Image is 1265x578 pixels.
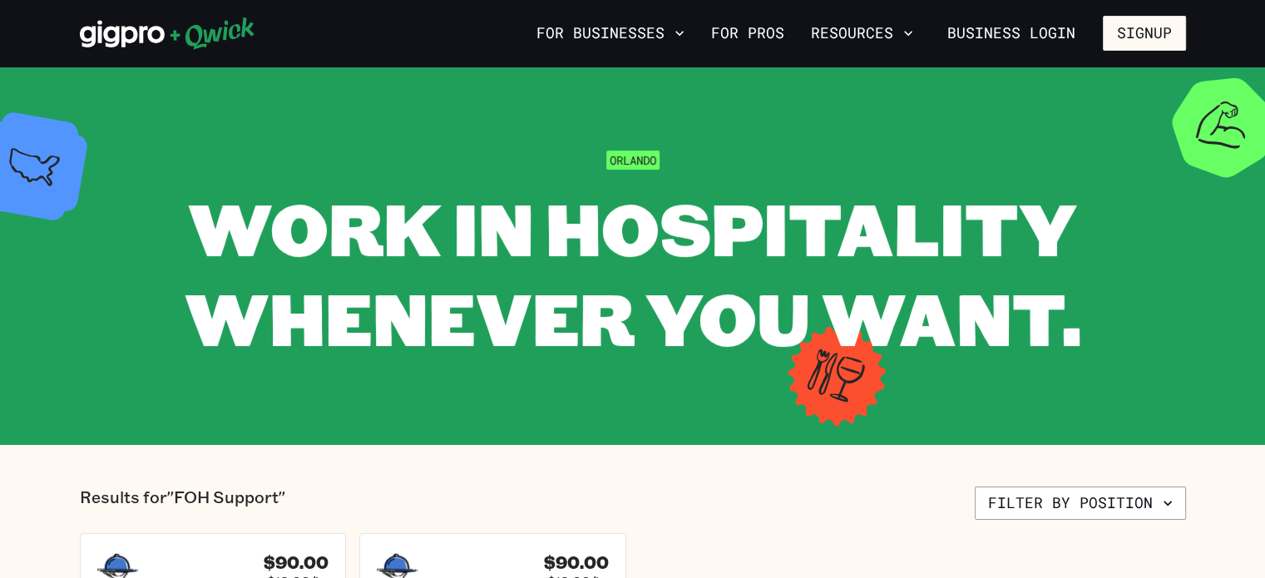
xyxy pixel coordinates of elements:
[530,19,691,47] button: For Businesses
[975,487,1186,520] button: Filter by position
[933,16,1090,51] a: Business Login
[185,180,1081,365] span: WORK IN HOSPITALITY WHENEVER YOU WANT.
[704,19,791,47] a: For Pros
[1103,16,1186,51] button: Signup
[80,487,285,520] p: Results for "FOH Support"
[606,151,660,170] span: Orlando
[264,552,329,573] h4: $90.00
[544,552,609,573] h4: $90.00
[804,19,920,47] button: Resources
